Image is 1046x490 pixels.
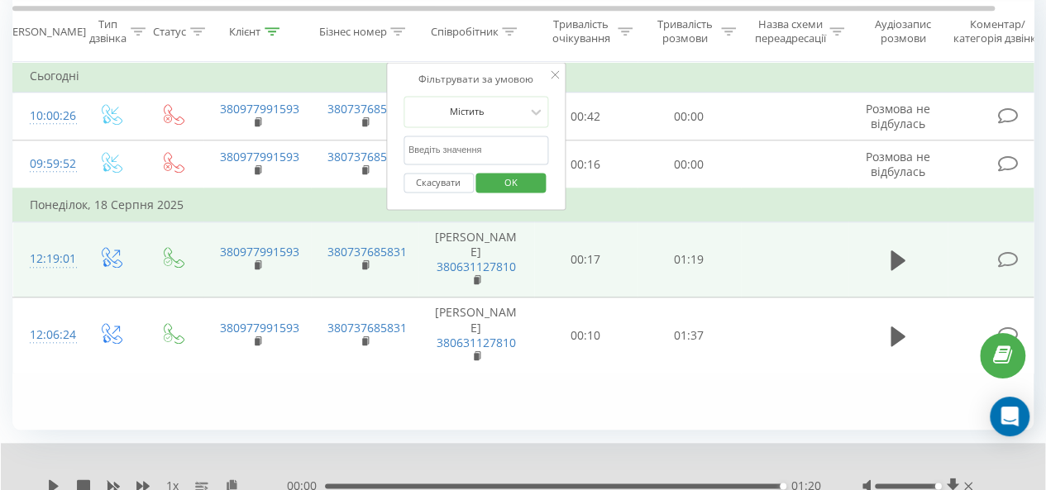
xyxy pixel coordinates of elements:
[430,24,498,38] div: Співробітник
[89,17,127,45] div: Тип дзвінка
[153,24,186,38] div: Статус
[404,173,474,193] button: Скасувати
[220,320,299,335] a: 380977991593
[318,24,386,38] div: Бізнес номер
[220,149,299,164] a: 380977991593
[327,320,407,335] a: 380737685831
[2,24,86,38] div: [PERSON_NAME]
[437,335,516,350] a: 380631127810
[404,71,549,88] div: Фільтрувати за умовою
[934,483,941,489] div: Accessibility label
[990,397,1029,436] div: Open Intercom Messenger
[949,17,1046,45] div: Коментар/категорія дзвінка
[534,140,638,189] td: 00:16
[327,149,407,164] a: 380737685831
[327,244,407,259] a: 380737685831
[638,140,741,189] td: 00:00
[638,297,741,373] td: 01:37
[220,244,299,259] a: 380977991593
[327,101,407,117] a: 380737685831
[866,149,930,179] span: Розмова не відбулась
[754,17,825,45] div: Назва схеми переадресації
[488,169,534,195] span: OK
[437,259,516,274] a: 380631127810
[30,319,63,351] div: 12:06:24
[638,221,741,297] td: 01:19
[30,243,63,275] div: 12:19:01
[866,101,930,131] span: Розмова не відбулась
[638,93,741,140] td: 00:00
[780,483,786,489] div: Accessibility label
[418,297,534,373] td: [PERSON_NAME]
[476,173,547,193] button: OK
[220,101,299,117] a: 380977991593
[404,136,549,164] input: Введіть значення
[652,17,717,45] div: Тривалість розмови
[862,17,943,45] div: Аудіозапис розмови
[534,297,638,373] td: 00:10
[229,24,260,38] div: Клієнт
[534,93,638,140] td: 00:42
[30,100,63,132] div: 10:00:26
[548,17,614,45] div: Тривалість очікування
[30,148,63,180] div: 09:59:52
[418,221,534,297] td: [PERSON_NAME]
[534,221,638,297] td: 00:17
